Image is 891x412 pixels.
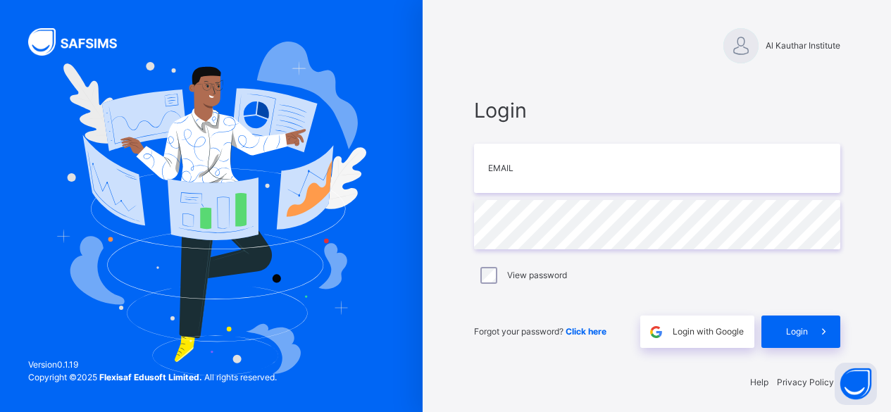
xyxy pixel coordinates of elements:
span: Login [786,325,808,338]
span: Copyright © 2025 All rights reserved. [28,372,277,382]
img: Hero Image [56,42,367,375]
span: Login with Google [673,325,744,338]
img: SAFSIMS Logo [28,28,134,56]
span: Al Kauthar Institute [766,39,840,52]
span: Version 0.1.19 [28,358,277,371]
span: Login [474,95,840,125]
span: Forgot your password? [474,326,606,337]
img: google.396cfc9801f0270233282035f929180a.svg [648,324,664,340]
label: View password [507,269,567,282]
a: Privacy Policy [777,377,834,387]
strong: Flexisaf Edusoft Limited. [99,372,202,382]
a: Click here [566,326,606,337]
a: Help [750,377,768,387]
button: Open asap [835,363,877,405]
